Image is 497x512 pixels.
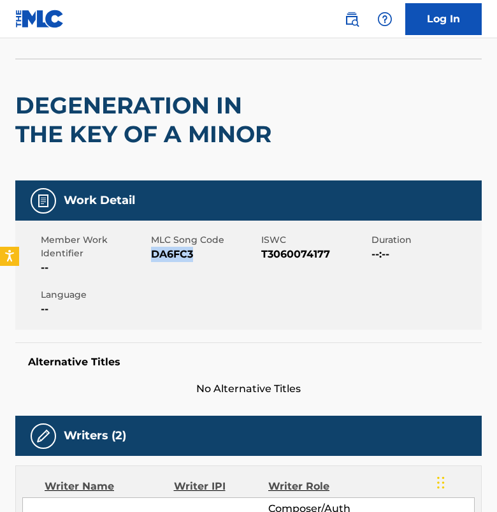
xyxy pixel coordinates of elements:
h5: Work Detail [64,193,135,208]
span: DA6FC3 [151,247,258,262]
div: Writer Name [45,479,174,494]
img: Writers [36,428,51,444]
span: -- [41,302,148,317]
iframe: Chat Widget [433,451,497,512]
span: Member Work Identifier [41,233,148,260]
h5: Writers (2) [64,428,126,443]
h2: DEGENERATION IN THE KEY OF A MINOR [15,91,295,149]
span: Duration [371,233,479,247]
span: ISWC [261,233,368,247]
a: Public Search [339,6,364,32]
img: Work Detail [36,193,51,208]
img: MLC Logo [15,10,64,28]
img: help [377,11,393,27]
span: -- [41,260,148,275]
span: No Alternative Titles [15,381,482,397]
div: Drag [437,464,445,502]
span: T3060074177 [261,247,368,262]
span: Language [41,288,148,302]
span: MLC Song Code [151,233,258,247]
div: Writer Role [268,479,354,494]
a: Log In [405,3,482,35]
div: Writer IPI [174,479,269,494]
span: --:-- [371,247,479,262]
h5: Alternative Titles [28,356,469,369]
img: search [344,11,359,27]
div: Help [372,6,398,32]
